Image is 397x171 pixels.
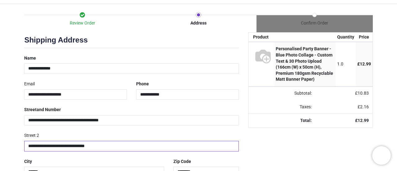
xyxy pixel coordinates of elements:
[357,61,371,66] span: £
[248,33,274,42] th: Product
[300,118,312,123] strong: Total:
[136,79,149,89] label: Phone
[253,46,273,66] img: S68526 - [BN-00866-166W50H-BANNER_NW] Personalised Party Banner - Blue Photo Collage - Custom Tex...
[337,61,354,67] div: 1.0
[24,53,36,64] label: Name
[360,61,371,66] span: 12.99
[358,104,369,109] span: £
[24,79,35,89] label: Email
[24,130,39,141] label: Street 2
[24,105,61,115] label: Street
[336,33,356,42] th: Quantity
[248,100,315,114] td: Taxes:
[248,87,315,100] td: Subtotal:
[358,118,369,123] span: 12.99
[356,33,372,42] th: Price
[24,20,140,26] div: Review Order
[173,156,191,167] label: Zip Code
[358,91,369,96] span: 10.83
[141,20,256,26] div: Address
[24,35,239,48] h2: Shipping Address
[360,104,369,109] span: 2.16
[372,146,391,165] iframe: Brevo live chat
[276,46,333,82] strong: Personalised Party Banner - Blue Photo Collage - Custom Text & 30 Photo Upload (166cm (W) x 50cm ...
[37,107,61,112] span: and Number
[256,20,372,26] div: Confirm Order
[355,118,369,123] strong: £
[24,156,32,167] label: City
[355,91,369,96] span: £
